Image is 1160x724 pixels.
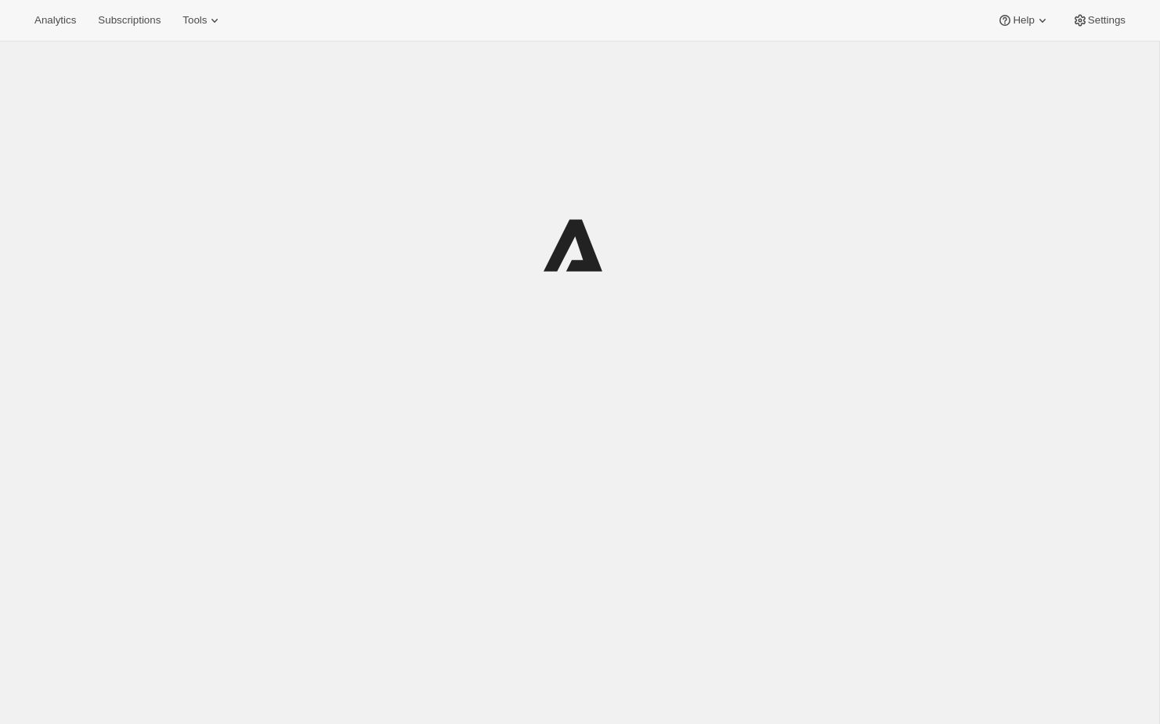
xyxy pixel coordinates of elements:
button: Analytics [25,9,85,31]
span: Settings [1088,14,1126,27]
button: Settings [1063,9,1135,31]
span: Help [1013,14,1034,27]
span: Subscriptions [98,14,161,27]
button: Help [988,9,1059,31]
button: Tools [173,9,232,31]
span: Tools [182,14,207,27]
button: Subscriptions [89,9,170,31]
span: Analytics [34,14,76,27]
